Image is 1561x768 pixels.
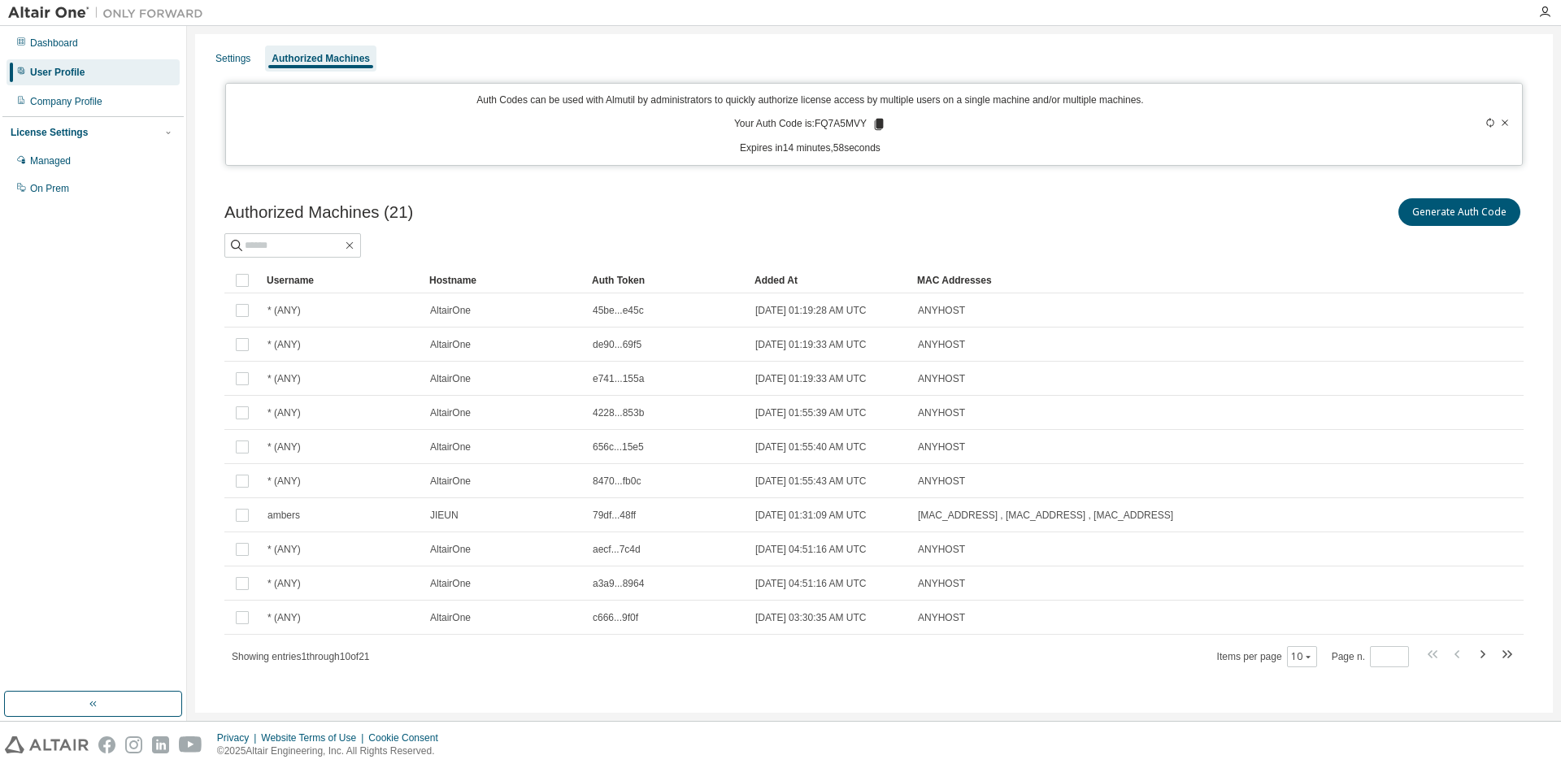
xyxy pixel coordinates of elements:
[593,338,641,351] span: de90...69f5
[593,475,641,488] span: 8470...fb0c
[755,440,867,453] span: [DATE] 01:55:40 AM UTC
[592,267,741,293] div: Auth Token
[593,372,644,385] span: e741...155a
[30,182,69,195] div: On Prem
[755,577,867,590] span: [DATE] 04:51:16 AM UTC
[593,509,636,522] span: 79df...48ff
[918,372,965,385] span: ANYHOST
[755,611,867,624] span: [DATE] 03:30:35 AM UTC
[267,475,301,488] span: * (ANY)
[267,543,301,556] span: * (ANY)
[30,95,102,108] div: Company Profile
[267,509,300,522] span: ambers
[236,93,1385,107] p: Auth Codes can be used with Almutil by administrators to quickly authorize license access by mult...
[430,543,471,556] span: AltairOne
[430,406,471,419] span: AltairOne
[430,577,471,590] span: AltairOne
[754,267,904,293] div: Added At
[918,475,965,488] span: ANYHOST
[1291,650,1313,663] button: 10
[734,117,886,132] p: Your Auth Code is: FQ7A5MVY
[593,406,644,419] span: 4228...853b
[8,5,211,21] img: Altair One
[224,203,413,222] span: Authorized Machines (21)
[1332,646,1409,667] span: Page n.
[217,731,261,744] div: Privacy
[755,509,867,522] span: [DATE] 01:31:09 AM UTC
[593,304,644,317] span: 45be...e45c
[215,52,250,65] div: Settings
[430,611,471,624] span: AltairOne
[179,736,202,753] img: youtube.svg
[755,543,867,556] span: [DATE] 04:51:16 AM UTC
[267,577,301,590] span: * (ANY)
[1398,198,1520,226] button: Generate Auth Code
[368,731,447,744] div: Cookie Consent
[593,577,644,590] span: a3a9...8964
[918,611,965,624] span: ANYHOST
[272,52,370,65] div: Authorized Machines
[1217,646,1317,667] span: Items per page
[593,543,641,556] span: aecf...7c4d
[267,372,301,385] span: * (ANY)
[755,338,867,351] span: [DATE] 01:19:33 AM UTC
[918,304,965,317] span: ANYHOST
[430,304,471,317] span: AltairOne
[430,509,459,522] span: JIEUN
[918,509,1173,522] span: [MAC_ADDRESS] , [MAC_ADDRESS] , [MAC_ADDRESS]
[430,475,471,488] span: AltairOne
[217,744,448,758] p: © 2025 Altair Engineering, Inc. All Rights Reserved.
[755,304,867,317] span: [DATE] 01:19:28 AM UTC
[267,406,301,419] span: * (ANY)
[236,141,1385,155] p: Expires in 14 minutes, 58 seconds
[430,440,471,453] span: AltairOne
[593,611,638,624] span: c666...9f0f
[30,37,78,50] div: Dashboard
[917,267,1345,293] div: MAC Addresses
[918,338,965,351] span: ANYHOST
[267,267,416,293] div: Username
[267,611,301,624] span: * (ANY)
[918,440,965,453] span: ANYHOST
[918,406,965,419] span: ANYHOST
[152,736,169,753] img: linkedin.svg
[755,475,867,488] span: [DATE] 01:55:43 AM UTC
[267,440,301,453] span: * (ANY)
[267,338,301,351] span: * (ANY)
[125,736,142,753] img: instagram.svg
[918,543,965,556] span: ANYHOST
[918,577,965,590] span: ANYHOST
[267,304,301,317] span: * (ANY)
[429,267,579,293] div: Hostname
[755,406,867,419] span: [DATE] 01:55:39 AM UTC
[755,372,867,385] span: [DATE] 01:19:33 AM UTC
[5,736,89,753] img: altair_logo.svg
[30,154,71,167] div: Managed
[30,66,85,79] div: User Profile
[98,736,115,753] img: facebook.svg
[430,372,471,385] span: AltairOne
[430,338,471,351] span: AltairOne
[593,440,644,453] span: 656c...15e5
[261,731,368,744] div: Website Terms of Use
[11,126,88,139] div: License Settings
[232,651,370,662] span: Showing entries 1 through 10 of 21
